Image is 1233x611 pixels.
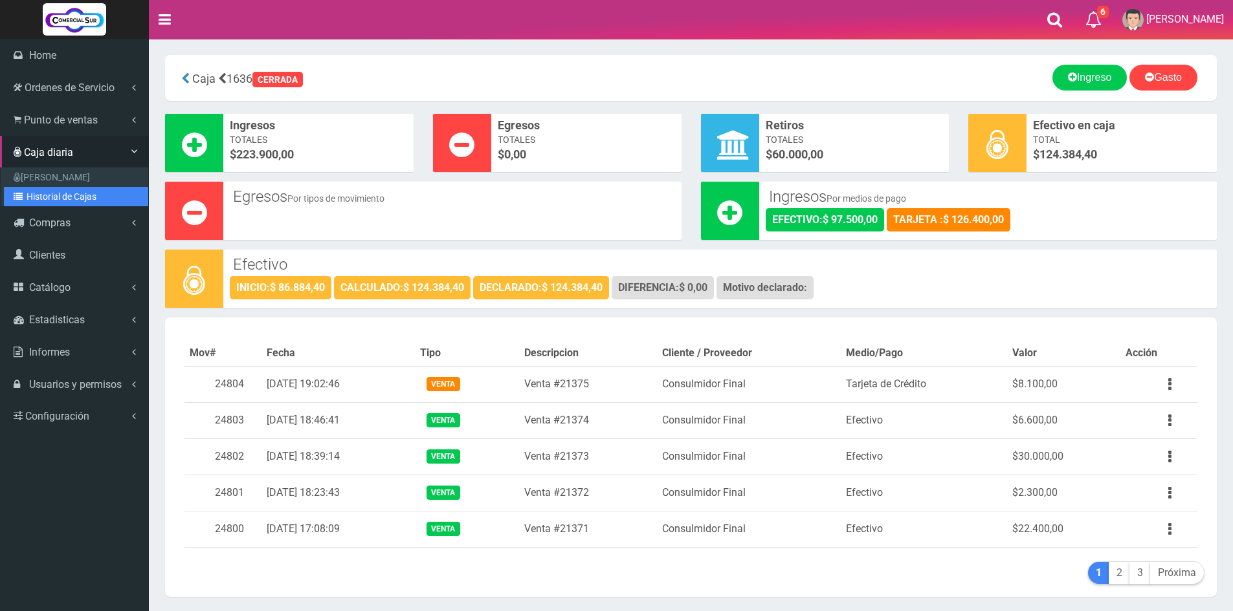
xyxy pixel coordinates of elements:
b: 1 [1096,566,1102,579]
div: CERRADA [252,72,303,87]
td: $8.100,00 [1007,366,1120,402]
span: Egresos [498,117,675,134]
th: Fecha [261,341,415,366]
th: Cliente / Proveedor [657,341,841,366]
span: Clientes [29,249,65,261]
span: Informes [29,346,70,358]
h3: Egresos [233,188,672,205]
div: CALCULADO: [334,276,471,299]
td: [DATE] 18:39:14 [261,438,415,475]
span: Caja [192,72,216,85]
td: Venta #21371 [519,511,657,547]
strong: $ 97.500,00 [823,213,878,226]
th: Descripcion [519,341,657,366]
td: 24804 [184,366,261,402]
td: 24802 [184,438,261,475]
td: 24800 [184,511,261,547]
span: [PERSON_NAME] [1146,13,1224,25]
div: TARJETA : [887,208,1010,231]
td: [DATE] 18:46:41 [261,402,415,438]
span: Venta [427,413,460,427]
span: Punto de ventas [24,114,98,126]
a: 3 [1129,562,1151,584]
span: $ [766,146,943,163]
th: Medio/Pago [841,341,1007,366]
span: Home [29,49,56,61]
td: Consulmidor Final [657,438,841,475]
small: Por tipos de movimiento [287,193,384,204]
td: Venta #21373 [519,438,657,475]
th: Mov# [184,341,261,366]
small: Por medios de pago [827,193,906,204]
span: Totales [766,133,943,146]
td: [DATE] 17:08:09 [261,511,415,547]
span: Caja diaria [24,146,73,158]
td: Efectivo [841,438,1007,475]
th: Valor [1007,341,1120,366]
td: Consulmidor Final [657,475,841,511]
td: $22.400,00 [1007,511,1120,547]
span: Configuración [25,410,89,422]
div: DIFERENCIA: [612,276,714,299]
h3: Ingresos [769,188,1208,205]
span: Totales [498,133,675,146]
div: 1636 [175,65,519,91]
span: Retiros [766,117,943,134]
span: Venta [427,377,460,391]
span: $ [498,146,675,163]
td: Consulmidor Final [657,402,841,438]
strong: $ 124.384,40 [403,281,464,294]
font: 60.000,00 [772,147,823,161]
img: Logo grande [43,3,106,36]
td: Venta #21374 [519,402,657,438]
td: $6.600,00 [1007,402,1120,438]
td: 24803 [184,402,261,438]
span: Catálogo [29,281,71,294]
div: Motivo declarado: [716,276,814,299]
a: Historial de Cajas [4,187,148,206]
div: EFECTIVO: [766,208,884,231]
div: DECLARADO: [473,276,609,299]
span: Ordenes de Servicio [25,81,115,94]
span: Ingresos [230,117,407,134]
td: 24801 [184,475,261,511]
td: Efectivo [841,402,1007,438]
span: Efectivo en caja [1033,117,1210,134]
td: [DATE] 19:02:46 [261,366,415,402]
th: Acción [1120,341,1197,366]
td: Venta #21375 [519,366,657,402]
span: Estadisticas [29,314,85,326]
div: INICIO: [230,276,331,299]
strong: $ 124.384,40 [542,281,603,294]
td: Efectivo [841,475,1007,511]
a: Gasto [1129,65,1197,91]
span: $ [1033,146,1210,163]
span: 6 [1097,6,1109,18]
span: Venta [427,449,460,463]
span: $ [230,146,407,163]
span: Venta [427,522,460,535]
strong: $ 126.400,00 [943,213,1004,226]
span: Total [1033,133,1210,146]
td: Efectivo [841,511,1007,547]
a: [PERSON_NAME] [4,167,148,187]
span: 124.384,40 [1039,147,1097,161]
a: Próxima [1150,562,1204,584]
span: Usuarios y permisos [29,378,122,391]
td: Consulmidor Final [657,511,841,547]
strong: $ 86.884,40 [270,281,325,294]
td: $30.000,00 [1007,438,1120,475]
td: Tarjeta de Crédito [841,366,1007,402]
td: Consulmidor Final [657,366,841,402]
a: Ingreso [1052,65,1127,91]
td: Venta #21372 [519,475,657,511]
font: 223.900,00 [236,147,294,161]
th: Tipo [415,341,518,366]
span: Totales [230,133,407,146]
td: [DATE] 18:23:43 [261,475,415,511]
h3: Efectivo [233,256,1207,273]
font: 0,00 [504,147,526,161]
a: 2 [1109,562,1130,584]
span: Venta [427,486,460,499]
td: $2.300,00 [1007,475,1120,511]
